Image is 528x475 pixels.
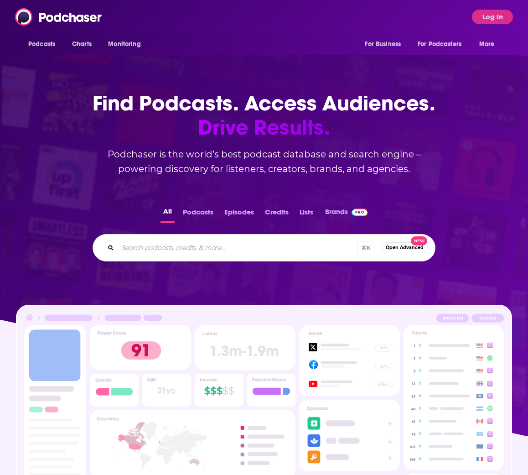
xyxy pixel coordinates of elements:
[28,38,55,51] span: Podcasts
[262,205,291,223] button: Credits
[82,91,446,140] h1: Find Podcasts. Access Audiences.
[22,36,67,53] button: open menu
[357,241,374,254] span: ⌘ K
[195,325,296,370] img: Podcast Insights Listens
[82,115,446,140] span: Drive Results.
[24,313,504,325] img: Podcast Insights Header
[411,236,427,246] span: New
[297,205,316,223] button: Lists
[93,234,435,261] div: Search podcasts, credits, & more...
[299,400,399,471] img: Podcast Sponsors
[108,38,140,51] span: Monitoring
[195,374,243,407] img: Podcast Insights Income
[247,374,296,407] img: Podcast Insights Parental Status
[325,205,368,223] a: BrandsPodchaser Pro
[404,325,504,470] img: Podcast Insights Charts
[472,10,513,24] button: Log In
[102,36,152,53] button: open menu
[66,36,97,53] a: Charts
[352,209,368,216] img: Podchaser Pro
[358,36,412,53] button: open menu
[118,240,357,255] input: Search podcasts, credits, & more...
[15,8,103,26] img: Podchaser - Follow, Share and Rate Podcasts
[365,38,401,51] span: For Business
[222,205,257,223] button: Episodes
[180,205,216,223] button: Podcasts
[299,325,399,396] img: Podcast Socials
[386,245,424,250] span: Open Advanced
[412,36,475,53] button: open menu
[473,36,506,53] button: open menu
[382,242,428,253] button: Open AdvancedNew
[160,205,175,223] button: All
[82,147,446,176] h2: Podchaser is the world’s best podcast database and search engine – powering discovery for listene...
[90,374,139,407] img: Podcast Insights Gender
[72,38,92,51] span: Charts
[90,325,191,370] img: Podcast Insights Power score
[142,374,191,407] img: Podcast Insights Age
[418,38,461,51] span: For Podcasters
[479,38,495,51] span: More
